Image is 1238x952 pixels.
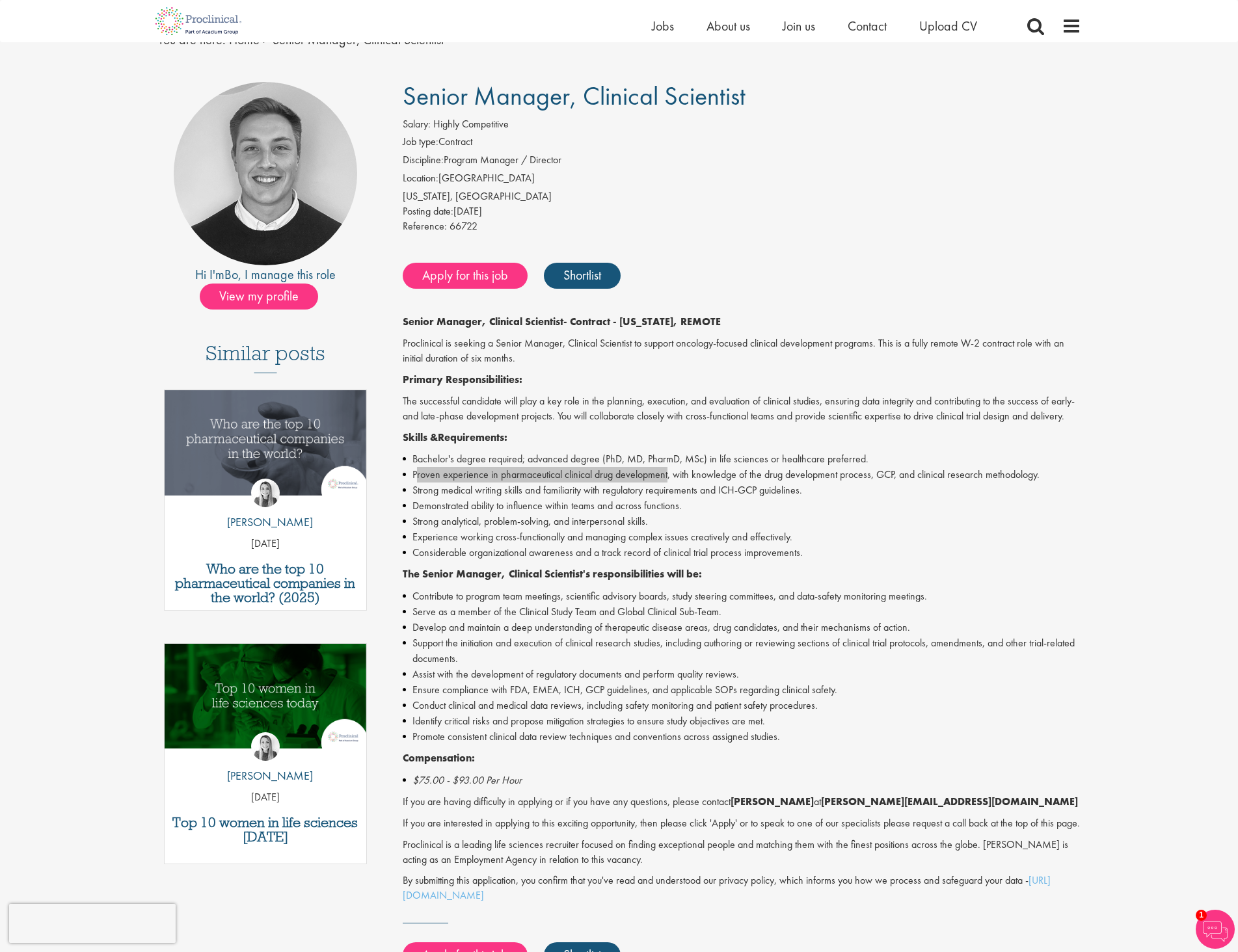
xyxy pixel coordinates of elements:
strong: [PERSON_NAME] [731,795,814,808]
li: Contribute to program team meetings, scientific advisory boards, study steering committees, and d... [403,588,1081,604]
p: If you are having difficulty in applying or if you have any questions, please contact at [403,795,1081,810]
a: Join us [783,18,815,34]
li: Develop and maintain a deep understanding of therapeutic disease areas, drug candidates, and thei... [403,620,1081,635]
a: Hannah Burke [PERSON_NAME] [217,479,313,537]
li: Strong medical writing skills and familiarity with regulatory requirements and ICH-GCP guidelines. [403,483,1081,498]
li: Serve as a member of the Clinical Study Team and Global Clinical Sub-Team. [403,604,1081,620]
span: 66722 [450,219,478,233]
a: Hannah Burke [PERSON_NAME] [217,732,313,791]
div: Hi I'm , I manage this role [157,265,374,284]
strong: s: [515,373,522,386]
li: Experience working cross-functionally and managing complex issues creatively and effectively. [403,529,1081,545]
p: [DATE] [165,536,367,551]
li: Promote consistent clinical data review techniques and conventions across assigned studies. [403,729,1081,745]
li: Support the initiation and execution of clinical research studies, including authoring or reviewi... [403,635,1081,667]
span: 1 [1196,910,1207,921]
a: About us [706,18,750,34]
span: View my profile [200,284,318,310]
strong: Senior Manager, Clinical Scientist [403,315,563,328]
a: Who are the top 10 pharmaceutical companies in the world? (2025) [171,562,360,605]
p: By submitting this application, you confirm that you've read and understood our privacy policy, w... [403,873,1081,903]
li: Bachelor's degree required; advanced degree (PhD, MD, PharmD, MSc) in life sciences or healthcare... [403,451,1081,467]
p: [PERSON_NAME] [217,514,313,531]
img: Top 10 women in life sciences today [165,644,367,748]
label: Job type: [403,135,438,150]
li: Assist with the development of regulatory documents and perform quality reviews. [403,667,1081,682]
a: Bo [224,266,238,283]
div: [DATE] [403,204,1081,219]
span: Highly Competitive [433,117,509,131]
img: Top 10 pharmaceutical companies in the world 2025 [165,390,367,495]
a: Upload CV [919,18,977,34]
img: Hannah Burke [251,479,280,507]
strong: [PERSON_NAME][EMAIL_ADDRESS][DOMAIN_NAME] [821,795,1078,808]
img: Hannah Burke [251,732,280,761]
h3: Similar posts [206,342,325,373]
img: Chatbot [1196,910,1235,949]
p: If you are interested in applying to this exciting opportunity, then please click 'Apply' or to s... [403,816,1081,831]
iframe: reCAPTCHA [9,904,176,943]
label: Location: [403,171,438,186]
li: Proven experience in pharmaceutical clinical drug development, with knowledge of the drug develop... [403,467,1081,483]
li: Program Manager / Director [403,153,1081,171]
p: Proclinical is a leading life sciences recruiter focused on finding exceptional people and matchi... [403,838,1081,867]
li: Conduct clinical and medical data reviews, including safety monitoring and patient safety procedu... [403,698,1081,713]
a: Jobs [652,18,674,34]
strong: Requirements: [438,430,507,444]
li: Contract [403,135,1081,153]
li: Identify critical risks and propose mitigation strategies to ensure study objectives are met. [403,713,1081,729]
li: Strong analytical, problem-solving, and interpersonal skills. [403,514,1081,529]
a: Apply for this job [403,263,528,289]
strong: Skills & [403,430,438,444]
a: Contact [848,18,887,34]
span: Senior Manager, Clinical Scientist [403,79,746,112]
a: [URL][DOMAIN_NAME] [403,873,1051,902]
a: Link to a post [165,390,367,505]
li: Considerable organizational awareness and a track record of clinical trial process improvements. [403,545,1081,561]
strong: Primary Responsibilitie [403,373,515,386]
strong: The Senior Manager, Clinical Scientist's responsibilities will be: [403,567,702,581]
strong: Compensation: [403,751,475,765]
p: [DATE] [165,790,367,805]
label: Reference: [403,219,447,234]
div: [US_STATE], [GEOGRAPHIC_DATA] [403,189,1081,204]
a: View my profile [200,286,331,303]
div: Job description [403,315,1081,903]
img: imeage of recruiter Bo Forsen [174,82,357,265]
p: [PERSON_NAME] [217,767,313,784]
li: [GEOGRAPHIC_DATA] [403,171,1081,189]
label: Discipline: [403,153,444,168]
li: Demonstrated ability to influence within teams and across functions. [403,498,1081,514]
p: The successful candidate will play a key role in the planning, execution, and evaluation of clini... [403,394,1081,424]
em: $75.00 - $93.00 Per Hour [412,773,522,787]
p: Proclinical is seeking a Senior Manager, Clinical Scientist to support oncology-focused clinical ... [403,336,1081,366]
a: Shortlist [544,263,621,289]
a: Top 10 women in life sciences [DATE] [171,815,360,844]
li: Ensure compliance with FDA, EMEA, ICH, GCP guidelines, and applicable SOPs regarding clinical saf... [403,682,1081,698]
span: Posting date: [403,204,453,218]
label: Salary: [403,117,431,132]
strong: - Contract - [US_STATE], REMOTE [563,315,721,328]
a: Link to a post [165,644,367,759]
